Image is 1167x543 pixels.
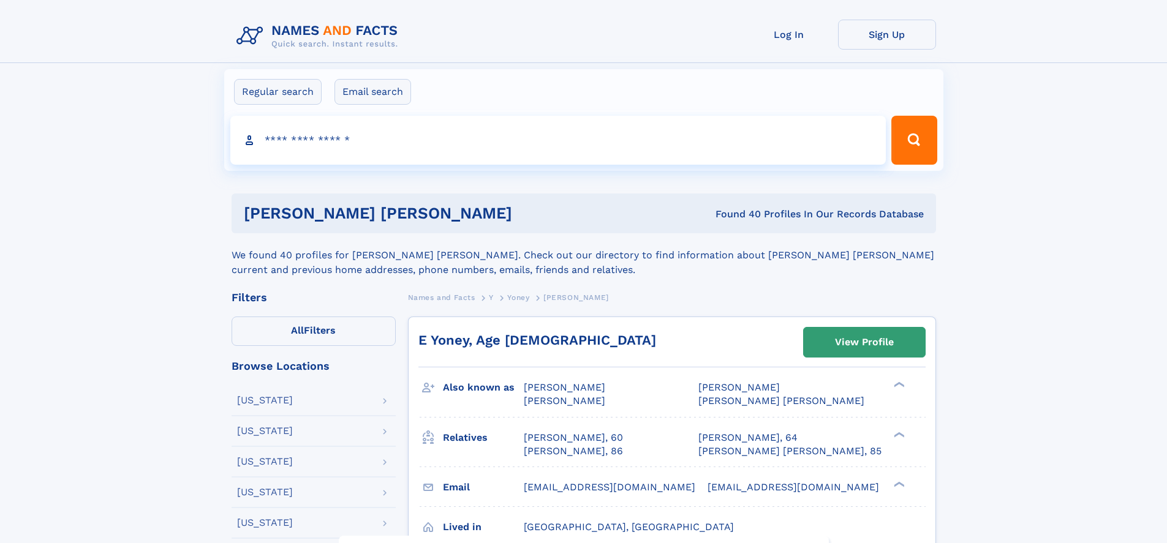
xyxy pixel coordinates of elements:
[891,116,937,165] button: Search Button
[740,20,838,50] a: Log In
[291,324,304,336] span: All
[708,481,879,493] span: [EMAIL_ADDRESS][DOMAIN_NAME]
[835,328,894,356] div: View Profile
[698,381,780,393] span: [PERSON_NAME]
[232,20,408,53] img: Logo Names and Facts
[232,292,396,303] div: Filters
[244,206,614,221] h1: [PERSON_NAME] [PERSON_NAME]
[891,381,905,389] div: ❯
[232,233,936,277] div: We found 40 profiles for [PERSON_NAME] [PERSON_NAME]. Check out our directory to find information...
[524,521,734,533] span: [GEOGRAPHIC_DATA], [GEOGRAPHIC_DATA]
[698,395,864,406] span: [PERSON_NAME] [PERSON_NAME]
[524,444,623,458] a: [PERSON_NAME], 86
[698,431,798,444] a: [PERSON_NAME], 64
[443,377,524,398] h3: Also known as
[524,431,623,444] a: [PERSON_NAME], 60
[614,208,924,221] div: Found 40 Profiles In Our Records Database
[334,79,411,105] label: Email search
[698,444,882,458] a: [PERSON_NAME] [PERSON_NAME], 85
[524,381,605,393] span: [PERSON_NAME]
[838,20,936,50] a: Sign Up
[507,290,529,305] a: Yoney
[804,328,925,357] a: View Profile
[443,517,524,537] h3: Lived in
[891,430,905,438] div: ❯
[237,426,293,436] div: [US_STATE]
[237,457,293,466] div: [US_STATE]
[408,290,475,305] a: Names and Facts
[524,481,695,493] span: [EMAIL_ADDRESS][DOMAIN_NAME]
[443,427,524,448] h3: Relatives
[234,79,322,105] label: Regular search
[237,487,293,497] div: [US_STATE]
[891,480,905,488] div: ❯
[237,518,293,528] div: [US_STATE]
[489,290,494,305] a: Y
[443,477,524,498] h3: Email
[232,316,396,346] label: Filters
[489,293,494,302] span: Y
[507,293,529,302] span: Yoney
[418,332,656,348] a: E Yoney, Age [DEMOGRAPHIC_DATA]
[232,361,396,372] div: Browse Locations
[230,116,886,165] input: search input
[543,293,609,302] span: [PERSON_NAME]
[237,395,293,405] div: [US_STATE]
[524,395,605,406] span: [PERSON_NAME]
